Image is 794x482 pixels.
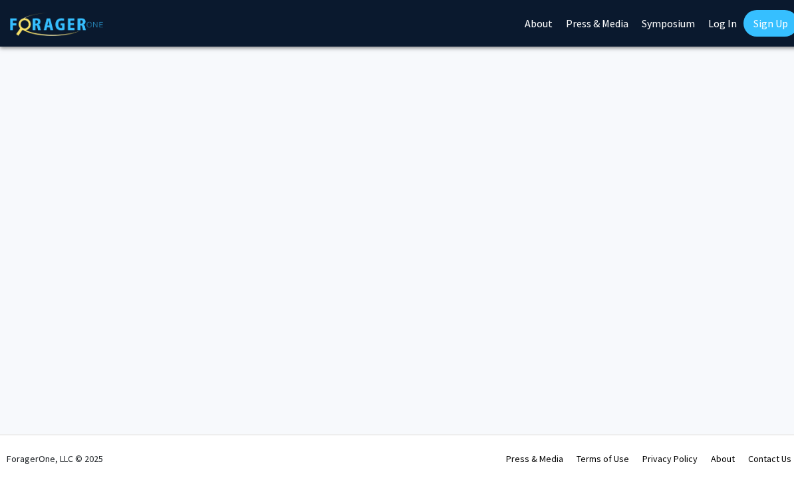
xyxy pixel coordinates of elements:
a: Privacy Policy [642,453,698,465]
img: ForagerOne Logo [10,13,103,36]
div: ForagerOne, LLC © 2025 [7,435,103,482]
a: About [711,453,735,465]
a: Press & Media [506,453,563,465]
a: Contact Us [748,453,791,465]
a: Terms of Use [577,453,629,465]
